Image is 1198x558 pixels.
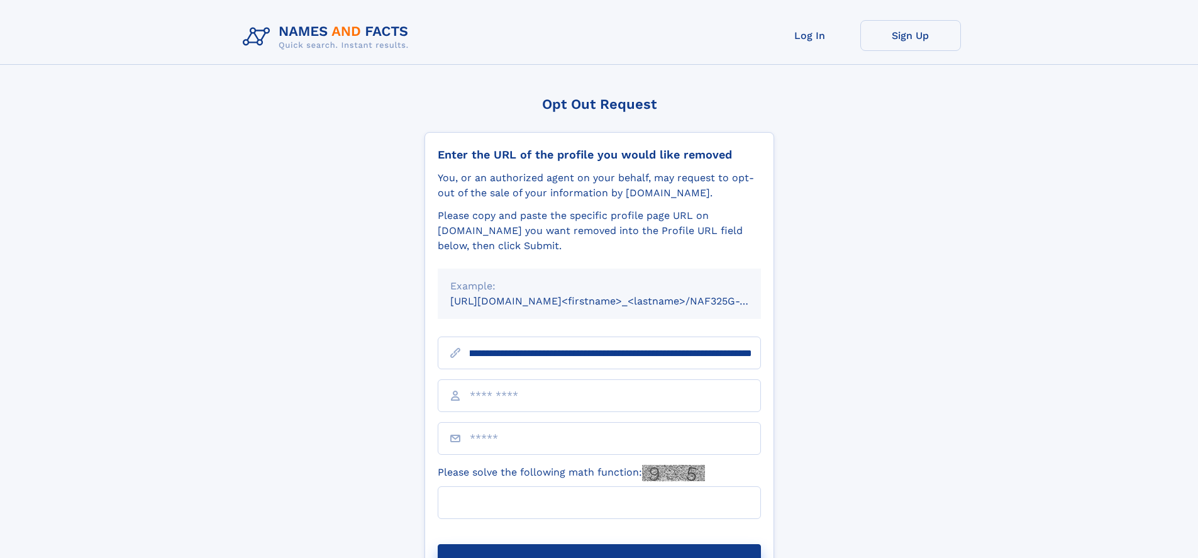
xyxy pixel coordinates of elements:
[238,20,419,54] img: Logo Names and Facts
[438,148,761,162] div: Enter the URL of the profile you would like removed
[760,20,860,51] a: Log In
[438,465,705,481] label: Please solve the following math function:
[438,170,761,201] div: You, or an authorized agent on your behalf, may request to opt-out of the sale of your informatio...
[438,208,761,254] div: Please copy and paste the specific profile page URL on [DOMAIN_NAME] you want removed into the Pr...
[450,279,748,294] div: Example:
[860,20,961,51] a: Sign Up
[450,295,785,307] small: [URL][DOMAIN_NAME]<firstname>_<lastname>/NAF325G-xxxxxxxx
[424,96,774,112] div: Opt Out Request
